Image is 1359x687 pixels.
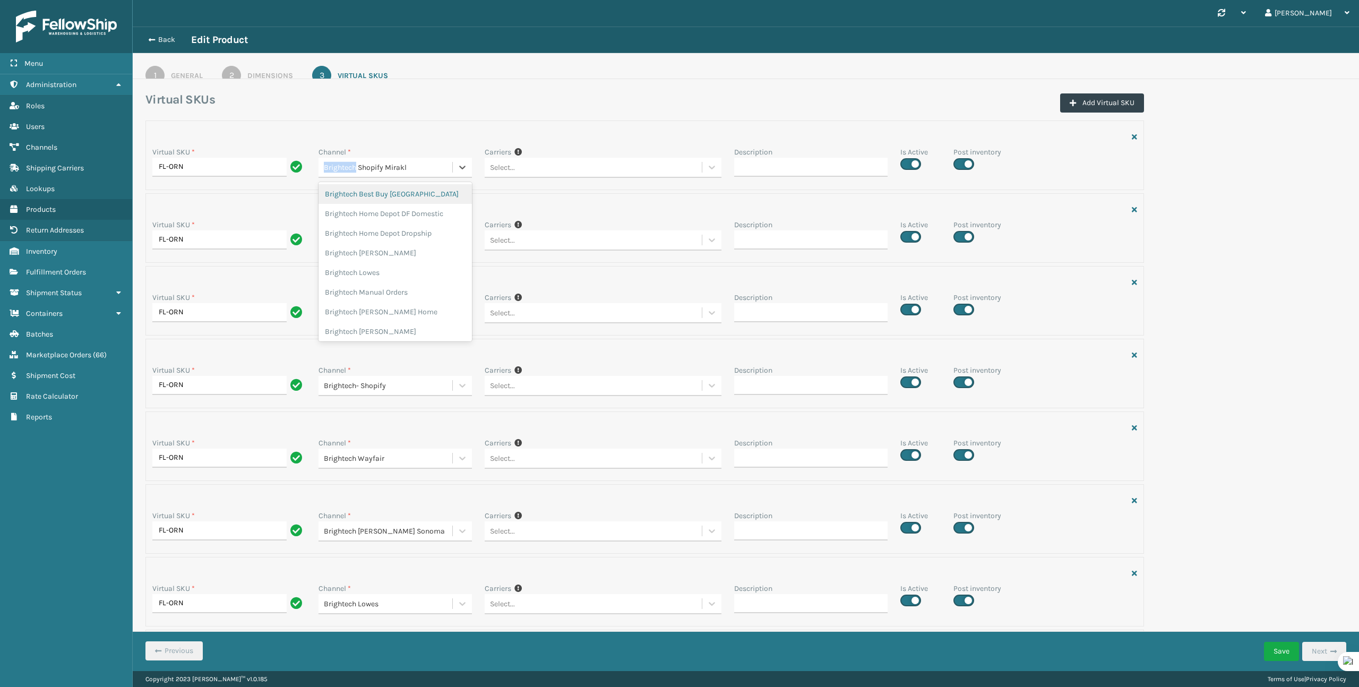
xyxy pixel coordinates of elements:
div: Select... [490,380,515,391]
div: 3 [312,66,331,85]
div: 2 [222,66,241,85]
label: Carriers [485,365,511,376]
div: 1 [145,66,165,85]
label: Is Active [900,437,928,449]
label: Is Active [900,219,928,230]
label: Post inventory [953,147,1001,158]
span: Inventory [26,247,57,256]
label: Channel [319,437,351,449]
span: Shipment Cost [26,371,75,380]
span: Administration [26,80,76,89]
label: Description [734,219,772,230]
h3: Edit Product [191,33,248,46]
div: Brightech Home Depot Dropship [319,224,472,243]
label: Virtual SKU [152,365,195,376]
div: Virtual SKUs [338,70,388,81]
div: Brightech Wayfair [324,453,453,464]
label: Virtual SKU [152,583,195,594]
span: ( 66 ) [93,350,107,359]
label: Virtual SKU [152,219,195,230]
span: Shipment Status [26,288,82,297]
span: Rate Calculator [26,392,78,401]
div: Brightech Home Depot DF Domestic [319,204,472,224]
div: Brightech Best Buy [GEOGRAPHIC_DATA] [319,184,472,204]
span: Reports [26,413,52,422]
label: Virtual SKU [152,437,195,449]
label: Is Active [900,510,928,521]
span: Lookups [26,184,55,193]
label: Post inventory [953,510,1001,521]
div: Select... [490,307,515,319]
div: Select... [490,526,515,537]
label: Post inventory [953,365,1001,376]
label: Post inventory [953,437,1001,449]
label: Channel [319,365,351,376]
div: General [171,70,203,81]
span: Fulfillment Orders [26,268,86,277]
button: Back [142,35,191,45]
button: Next [1302,642,1346,661]
div: Brightech [PERSON_NAME] [319,322,472,341]
div: Select... [490,162,515,173]
span: Marketplace Orders [26,350,91,359]
div: Brightech Lowes [324,598,453,609]
label: Carriers [485,147,511,158]
label: Post inventory [953,583,1001,594]
label: Channel [319,510,351,521]
div: Select... [490,598,515,609]
label: Is Active [900,583,928,594]
label: Description [734,583,772,594]
span: Containers [26,309,63,318]
label: Description [734,147,772,158]
p: Copyright 2023 [PERSON_NAME]™ v 1.0.185 [145,671,268,687]
div: | [1268,671,1346,687]
label: Virtual SKU [152,292,195,303]
div: Brightech Lowes [319,263,472,282]
div: Brightech [PERSON_NAME] Home [319,302,472,322]
span: Menu [24,59,43,68]
label: Description [734,437,772,449]
label: Carriers [485,583,511,594]
label: Description [734,365,772,376]
span: Batches [26,330,53,339]
a: Privacy Policy [1306,675,1346,683]
div: Brightech- Shopify [324,380,453,391]
div: Dimensions [247,70,293,81]
label: Channel [319,583,351,594]
span: Channels [26,143,57,152]
button: Add Virtual SKU [1060,93,1144,113]
label: Carriers [485,292,511,303]
img: logo [16,11,117,42]
a: Terms of Use [1268,675,1304,683]
div: Brightech [PERSON_NAME] Sonoma [324,526,453,537]
label: Description [734,510,772,521]
label: Is Active [900,147,928,158]
label: Description [734,292,772,303]
label: Is Active [900,292,928,303]
button: Save [1264,642,1299,661]
label: Carriers [485,219,511,230]
span: Return Addresses [26,226,84,235]
div: Brightech Manual Orders [319,282,472,302]
label: Carriers [485,510,511,521]
label: Virtual SKU [152,147,195,158]
label: Virtual SKU [152,510,195,521]
div: Select... [490,235,515,246]
h3: Virtual SKUs [145,92,215,108]
label: Post inventory [953,292,1001,303]
button: Previous [145,641,203,660]
label: Channel [319,147,351,158]
div: Brightech [PERSON_NAME] [319,243,472,263]
span: Shipping Carriers [26,164,84,173]
span: Users [26,122,45,131]
span: Roles [26,101,45,110]
label: Is Active [900,365,928,376]
span: Products [26,205,56,214]
div: Select... [490,453,515,464]
label: Carriers [485,437,511,449]
label: Post inventory [953,219,1001,230]
div: Brightech Shopify Mirakl [324,162,453,173]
